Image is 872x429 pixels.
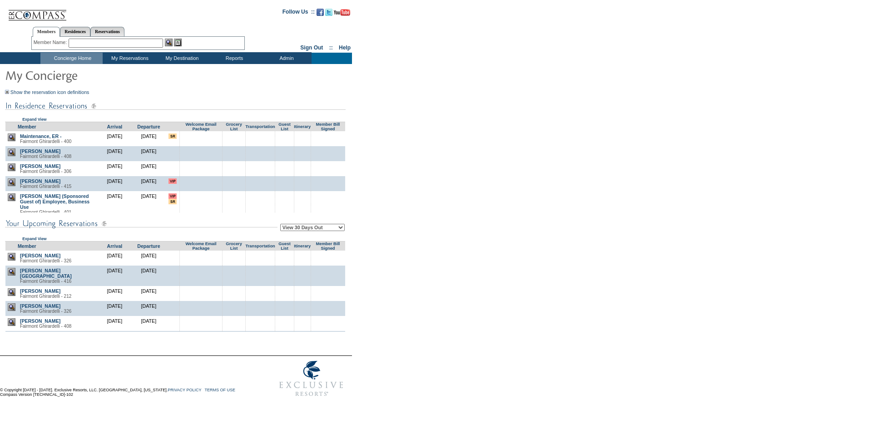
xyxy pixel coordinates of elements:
td: Admin [259,53,312,64]
span: Fairmont Ghirardelli - 401 [20,210,71,215]
span: Fairmont Ghirardelli - 408 [20,324,71,329]
td: [DATE] [98,331,132,346]
span: Fairmont Ghirardelli - 306 [20,169,71,174]
a: Guest List [278,242,290,251]
a: Welcome Email Package [185,242,216,251]
input: VIP member [168,178,177,184]
img: Reservations [174,39,182,46]
td: [DATE] [98,176,132,191]
a: Member [18,124,36,129]
img: view [8,163,15,171]
a: Itinerary [294,124,311,129]
a: Arrival [107,124,123,129]
a: [PERSON_NAME][GEOGRAPHIC_DATA] [20,268,72,279]
td: [DATE] [98,301,132,316]
img: blank.gif [260,163,261,164]
img: view [8,303,15,311]
a: Transportation [245,244,275,248]
td: My Reservations [103,53,155,64]
span: :: [329,44,333,51]
td: [DATE] [132,251,166,266]
a: Grocery List [226,242,242,251]
a: [PERSON_NAME] [20,163,60,169]
img: blank.gif [260,318,261,319]
img: blank.gif [284,163,285,164]
img: blank.gif [284,193,285,194]
a: Reservations [90,27,124,36]
a: Member [18,243,36,249]
img: Show the reservation icon definitions [5,90,9,94]
td: [DATE] [98,251,132,266]
img: view [8,148,15,156]
input: There are special requests for this reservation! [168,199,177,204]
a: Subscribe to our YouTube Channel [334,11,350,17]
a: Welcome Email Package [185,122,216,131]
span: Fairmont Ghirardelli - 415 [20,184,71,189]
img: view [8,193,15,201]
a: Departure [137,124,160,129]
img: blank.gif [284,288,285,289]
span: Fairmont Ghirardelli - 408 [20,154,71,159]
img: blank.gif [260,193,261,194]
img: view [8,133,15,141]
a: Expand View [22,117,46,122]
span: Fairmont Ghirardelli - 416 [20,279,71,284]
td: [DATE] [132,131,166,146]
span: Fairmont Ghirardelli - 400 [20,139,71,144]
img: blank.gif [284,148,285,149]
td: Reports [207,53,259,64]
img: blank.gif [284,318,285,319]
td: [DATE] [98,146,132,161]
a: Arrival [107,243,123,249]
span: Fairmont Ghirardelli - 212 [20,294,71,299]
a: Residences [60,27,90,36]
td: Concierge Home [40,53,103,64]
img: blank.gif [284,303,285,304]
td: [DATE] [98,131,132,146]
img: view [8,178,15,186]
a: [PERSON_NAME] (Sponsored Guest of) Employee, Business Use [20,193,89,210]
a: Grocery List [226,122,242,131]
td: [DATE] [132,286,166,301]
img: subTtlConUpcomingReservatio.gif [5,218,277,229]
img: View [165,39,173,46]
a: [PERSON_NAME] [20,288,60,294]
a: Sign Out [300,44,323,51]
a: PRIVACY POLICY [168,388,201,392]
td: [DATE] [132,146,166,161]
td: [DATE] [132,301,166,316]
a: [PERSON_NAME] [20,303,60,309]
a: Expand View [22,237,46,241]
td: My Destination [155,53,207,64]
td: [DATE] [132,176,166,191]
img: Compass Home [8,2,67,21]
